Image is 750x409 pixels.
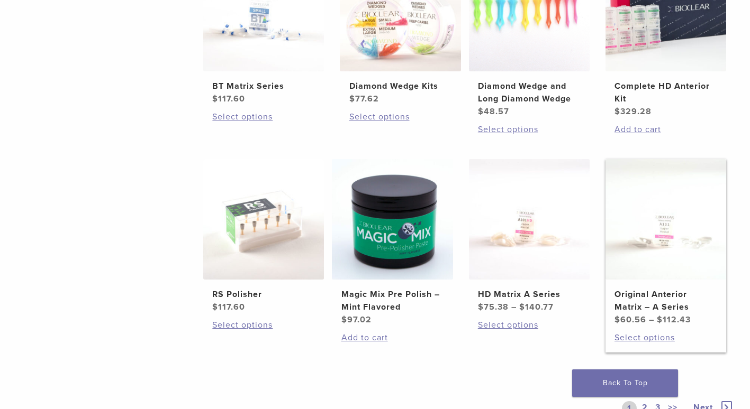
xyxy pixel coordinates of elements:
[349,80,452,92] h2: Diamond Wedge Kits
[212,288,315,301] h2: RS Polisher
[657,314,663,325] span: $
[519,302,525,312] span: $
[519,302,554,312] bdi: 140.77
[615,314,646,325] bdi: 60.56
[469,159,590,313] a: HD Matrix A SeriesHD Matrix A Series
[341,314,347,325] span: $
[478,80,581,105] h2: Diamond Wedge and Long Diamond Wedge
[349,94,355,104] span: $
[478,302,484,312] span: $
[341,314,372,325] bdi: 97.02
[478,106,509,117] bdi: 48.57
[615,331,717,344] a: Select options for “Original Anterior Matrix - A Series”
[341,331,444,344] a: Add to cart: “Magic Mix Pre Polish - Mint Flavored”
[478,288,581,301] h2: HD Matrix A Series
[349,110,452,123] a: Select options for “Diamond Wedge Kits”
[478,106,484,117] span: $
[212,302,218,312] span: $
[212,94,245,104] bdi: 117.60
[203,159,324,313] a: RS PolisherRS Polisher $117.60
[606,159,726,326] a: Original Anterior Matrix - A SeriesOriginal Anterior Matrix – A Series
[203,159,324,280] img: RS Polisher
[615,106,652,117] bdi: 329.28
[606,159,726,280] img: Original Anterior Matrix - A Series
[349,94,379,104] bdi: 77.62
[615,80,717,105] h2: Complete HD Anterior Kit
[615,314,620,325] span: $
[212,302,245,312] bdi: 117.60
[572,369,678,397] a: Back To Top
[615,288,717,313] h2: Original Anterior Matrix – A Series
[469,159,590,280] img: HD Matrix A Series
[478,319,581,331] a: Select options for “HD Matrix A Series”
[615,123,717,136] a: Add to cart: “Complete HD Anterior Kit”
[341,288,444,313] h2: Magic Mix Pre Polish – Mint Flavored
[478,302,509,312] bdi: 75.38
[212,319,315,331] a: Select options for “RS Polisher”
[478,123,581,136] a: Select options for “Diamond Wedge and Long Diamond Wedge”
[332,159,453,280] img: Magic Mix Pre Polish - Mint Flavored
[212,80,315,92] h2: BT Matrix Series
[649,314,654,325] span: –
[212,94,218,104] span: $
[615,106,620,117] span: $
[511,302,517,312] span: –
[332,159,453,326] a: Magic Mix Pre Polish - Mint FlavoredMagic Mix Pre Polish – Mint Flavored $97.02
[212,110,315,123] a: Select options for “BT Matrix Series”
[657,314,691,325] bdi: 112.43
